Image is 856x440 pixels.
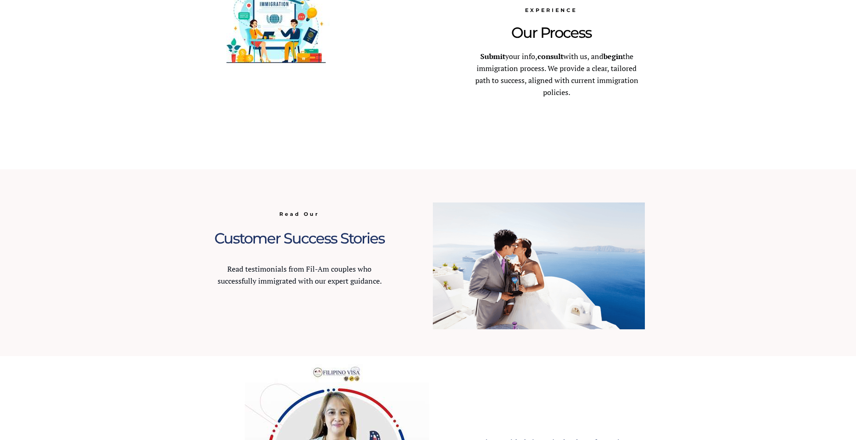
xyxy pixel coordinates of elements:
strong: consult [537,51,563,61]
span: Our Process [511,24,591,42]
span: Read Our [279,211,319,217]
span: Customer Success Stories [214,229,384,247]
strong: Submit [480,51,505,61]
span: Read testimonials from Fil-Am couples who successfully immigrated with our expert guidance. [218,264,382,286]
span: your info, with us, and the immigration process. We provide a clear, tailored path to success, al... [475,51,638,97]
strong: begin [603,51,623,61]
span: EXPERIENCE [525,7,577,13]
